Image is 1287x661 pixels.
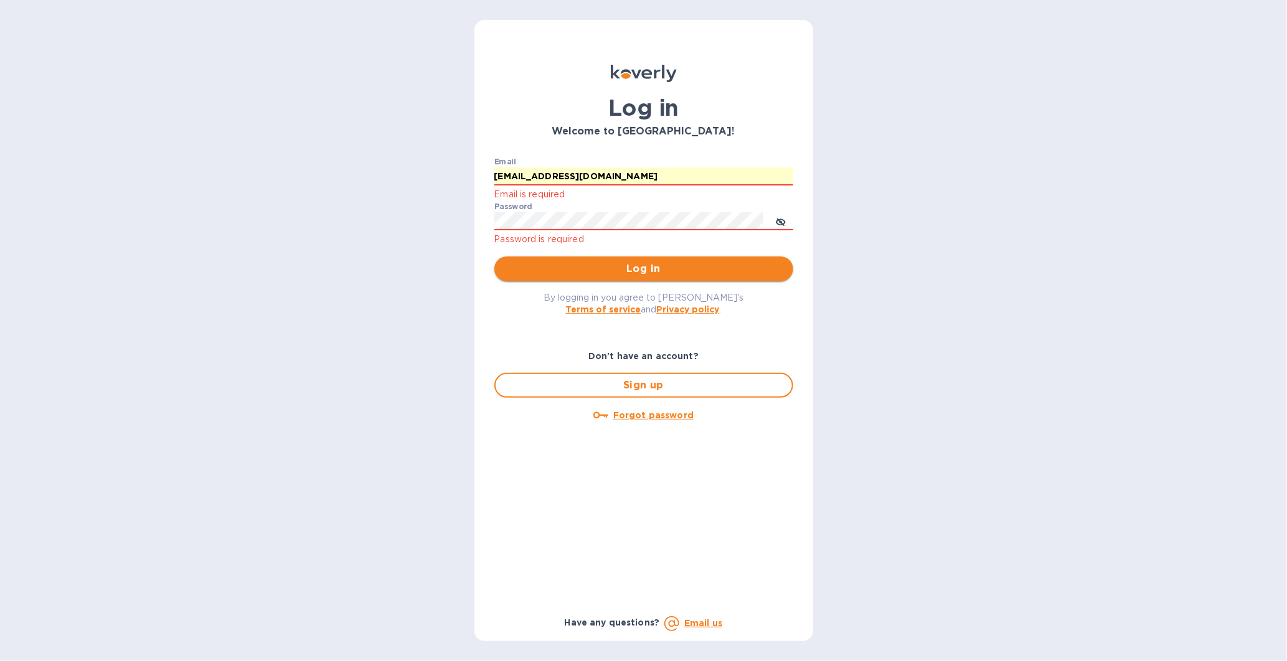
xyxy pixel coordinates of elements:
[494,126,793,138] h3: Welcome to [GEOGRAPHIC_DATA]!
[544,293,743,314] span: By logging in you agree to [PERSON_NAME]'s and .
[494,256,793,281] button: Log in
[566,304,641,314] a: Terms of service
[494,158,516,166] label: Email
[684,618,722,628] a: Email us
[657,304,720,314] a: Privacy policy
[494,232,793,246] p: Password is required
[494,167,793,186] input: Enter email address
[494,373,793,398] button: Sign up
[494,203,532,210] label: Password
[565,617,660,627] b: Have any questions?
[494,95,793,121] h1: Log in
[494,187,793,202] p: Email is required
[504,261,783,276] span: Log in
[506,378,782,393] span: Sign up
[588,351,699,361] b: Don't have an account?
[768,209,793,233] button: toggle password visibility
[613,410,694,420] u: Forgot password
[611,65,677,82] img: Koverly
